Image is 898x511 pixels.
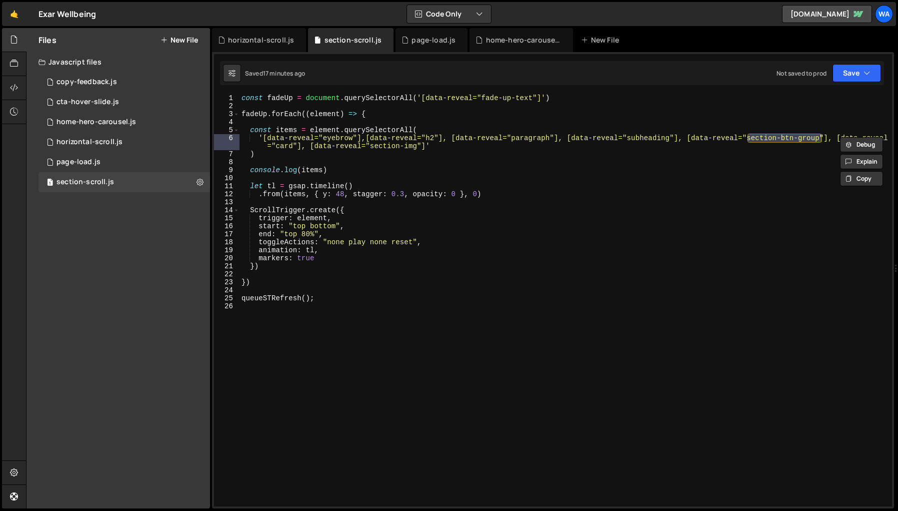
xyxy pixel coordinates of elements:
[214,158,239,166] div: 8
[38,92,210,112] div: 16122/44019.js
[782,5,872,23] a: [DOMAIN_NAME]
[38,72,210,92] div: 16122/43314.js
[214,198,239,206] div: 13
[214,254,239,262] div: 20
[214,150,239,158] div: 7
[56,78,117,87] div: copy-feedback.js
[840,171,883,186] button: Copy
[38,8,96,20] div: Exar Wellbeing
[56,178,114,187] div: section-scroll.js
[214,174,239,182] div: 10
[214,230,239,238] div: 17
[38,112,210,132] div: 16122/43585.js
[214,166,239,174] div: 9
[56,98,119,107] div: cta-hover-slide.js
[214,286,239,294] div: 24
[411,35,455,45] div: page-load.js
[214,118,239,126] div: 4
[2,2,26,26] a: 🤙
[214,294,239,302] div: 25
[214,126,239,134] div: 5
[263,69,305,78] div: 17 minutes ago
[214,110,239,118] div: 3
[875,5,893,23] a: wa
[214,94,239,102] div: 1
[214,190,239,198] div: 12
[56,158,100,167] div: page-load.js
[38,152,210,172] div: 16122/44105.js
[214,246,239,254] div: 19
[26,52,210,72] div: Javascript files
[56,118,136,127] div: home-hero-carousel.js
[228,35,294,45] div: horizontal-scroll.js
[581,35,623,45] div: New File
[214,214,239,222] div: 15
[47,179,53,187] span: 1
[214,206,239,214] div: 14
[776,69,826,78] div: Not saved to prod
[832,64,881,82] button: Save
[214,238,239,246] div: 18
[38,35,56,46] h2: Files
[245,69,305,78] div: Saved
[38,172,210,192] div: 16122/45954.js
[407,5,491,23] button: Code Only
[56,138,122,147] div: horizontal-scroll.js
[214,278,239,286] div: 23
[214,222,239,230] div: 16
[160,36,198,44] button: New File
[840,137,883,152] button: Debug
[214,302,239,310] div: 26
[214,102,239,110] div: 2
[214,270,239,278] div: 22
[38,132,210,152] div: 16122/45071.js
[214,262,239,270] div: 21
[324,35,382,45] div: section-scroll.js
[486,35,561,45] div: home-hero-carousel.js
[214,134,239,150] div: 6
[840,154,883,169] button: Explain
[214,182,239,190] div: 11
